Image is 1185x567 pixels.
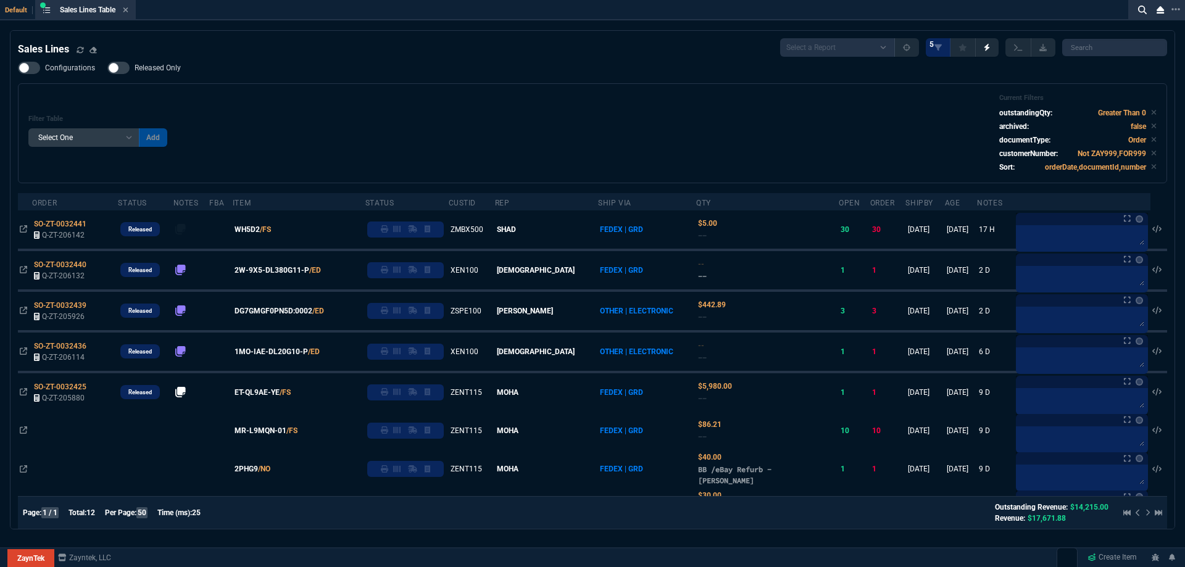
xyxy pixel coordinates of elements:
td: [DATE] [945,412,977,450]
span: Quoted Cost [698,219,717,228]
td: 1 [870,331,906,372]
span: Quoted Cost [698,382,732,391]
span: FEDEX | GRD [600,426,643,435]
span: Q-ZT-206132 [42,271,85,280]
span: MOHA [497,426,518,435]
span: MOHA [497,465,518,473]
span: Time (ms): [157,508,192,517]
span: 2W-9X5-DL380G11-P [235,265,309,276]
td: 1 [870,372,906,412]
p: archived: [999,121,1029,132]
span: ZENT115 [451,388,482,397]
nx-icon: Open In Opposite Panel [20,307,27,315]
input: Search [1062,39,1167,56]
span: Quoted Cost [698,453,721,461]
a: /ED [309,265,321,276]
div: Item [233,198,251,208]
td: [DATE] [905,291,945,331]
td: 10 [839,412,870,450]
span: XEN100 [451,266,478,275]
td: 9 D [977,488,1013,528]
span: Q-ZT-205926 [42,312,85,321]
nx-fornida-erp-notes: number [175,308,186,317]
span: Quoted Cost [698,491,721,500]
nx-fornida-erp-notes: number [175,389,186,398]
nx-fornida-erp-notes: number [175,349,186,357]
td: 1 [839,372,870,412]
a: /FS [286,425,297,436]
nx-icon: Open In Opposite Panel [20,388,27,397]
span: Quoted Cost [698,420,721,429]
nx-icon: Search [1133,2,1152,17]
span: Released Only [135,63,181,73]
code: Order [1128,136,1146,144]
p: documentType: [999,135,1050,146]
p: Released [128,387,152,397]
code: Greater Than 0 [1098,109,1146,117]
td: 1 [839,488,870,528]
span: [DEMOGRAPHIC_DATA] [497,266,575,275]
span: Quoted Cost [698,300,726,309]
span: 1MO-IAE-DL20G10-P [235,346,308,357]
span: FEDEX | GRD [600,225,643,234]
td: [DATE] [945,372,977,412]
a: /FS [260,224,271,235]
code: false [1131,122,1146,131]
td: 30 [839,210,870,250]
span: [PERSON_NAME] [497,307,553,315]
span: FEDEX | GRD [600,266,643,275]
td: 1 [870,250,906,291]
a: /ED [312,305,324,317]
span: $14,215.00 [1070,503,1108,511]
span: MR-L9MQN-01 [235,425,286,436]
span: 12 [86,508,95,517]
td: 9 D [977,372,1013,412]
span: 2PHG9 [235,463,258,474]
span: -- [698,353,707,362]
span: -- [698,312,707,321]
span: Revenue: [995,514,1025,523]
nx-icon: Open In Opposite Panel [20,465,27,473]
p: Released [128,265,152,275]
p: Released [128,225,152,234]
a: Create Item [1083,548,1142,567]
td: 3 [870,291,906,331]
td: [DATE] [945,291,977,331]
td: [DATE] [905,450,945,488]
span: MOHA [497,388,518,397]
span: WH5D2 [235,224,260,235]
td: [DATE] [945,250,977,291]
td: [DATE] [905,210,945,250]
td: 2 D [977,291,1013,331]
div: Order [870,198,895,208]
td: 1 [870,450,906,488]
span: FEDEX | GRD [600,388,643,397]
span: Quoted Cost [698,341,704,350]
nx-icon: Open In Opposite Panel [20,426,27,435]
span: FEDEX | GRD [600,465,643,473]
nx-icon: Close Workbench [1152,2,1169,17]
span: 50 [136,507,148,518]
span: DG7GMGF0PN5D:0002 [235,305,312,317]
p: outstandingQty: [999,107,1052,118]
span: [DEMOGRAPHIC_DATA] [497,347,575,356]
span: ZMBX500 [451,225,483,234]
td: [DATE] [945,331,977,372]
span: 25 [192,508,201,517]
td: 30 [870,210,906,250]
td: 1 [870,488,906,528]
td: 1 [839,450,870,488]
span: ZENT115 [451,465,482,473]
td: 17 H [977,210,1013,250]
div: Status [365,198,394,208]
td: [DATE] [905,372,945,412]
div: QTY [696,198,711,208]
span: -- [698,432,707,441]
td: [DATE] [905,412,945,450]
div: ShipBy [905,198,933,208]
div: Notes [173,198,199,208]
a: /NO [258,463,270,474]
span: Q-ZT-205880 [42,394,85,402]
td: 6 D [977,331,1013,372]
div: Ship Via [598,198,631,208]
